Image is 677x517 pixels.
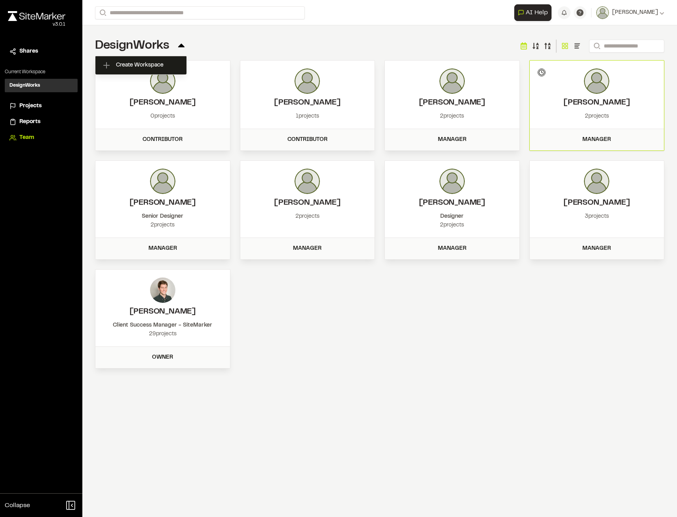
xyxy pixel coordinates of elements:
div: 29 projects [103,330,222,338]
div: Manager [390,244,515,253]
h3: DesignWorks [10,82,40,89]
div: Manager [245,244,370,253]
div: 1 projects [248,112,367,121]
h2: Kelly Woodward Medina [248,97,367,109]
span: Shares [19,47,38,56]
a: Create Workspace [95,56,186,74]
h2: Katie Saylors [393,97,512,109]
img: photo [295,169,320,194]
div: 2 projects [538,112,656,121]
img: rebrand.png [8,11,65,21]
h2: Miles Holland [538,197,656,209]
button: Search [95,6,109,19]
div: Manager [534,135,660,144]
p: Current Workspace [5,68,78,76]
div: Designer [393,212,512,221]
div: Senior Designer [103,212,222,221]
div: Owner [100,353,225,362]
h2: Samantha Bost [248,197,367,209]
img: photo [584,169,609,194]
img: photo [439,68,465,94]
div: 2 projects [103,221,222,230]
h2: Emily Rogers [393,197,512,209]
div: Manager [534,244,660,253]
div: 2 projects [393,221,512,230]
img: photo [439,169,465,194]
a: Reports [10,118,73,126]
span: Projects [19,102,42,110]
div: 2 projects [248,212,367,221]
a: Projects [10,102,73,110]
div: Contributor [100,135,225,144]
h2: Arianne Wolfe [103,197,222,209]
span: Team [19,133,34,142]
div: Client Success Manager - SiteMarker [103,321,222,330]
span: DesignWorks [95,41,169,51]
div: Manager [100,244,225,253]
button: [PERSON_NAME] [596,6,664,19]
div: 3 projects [538,212,656,221]
h2: Andrew Cook [103,306,222,318]
img: photo [150,169,175,194]
div: Manager [390,135,515,144]
div: 0 projects [103,112,222,121]
img: photo [295,68,320,94]
img: photo [150,68,175,94]
span: Reports [19,118,40,126]
button: Search [589,40,603,53]
div: Invitation Pending... [538,68,546,76]
h2: Ben Gunter [103,97,222,109]
a: Team [10,133,73,142]
span: AI Help [526,8,548,17]
img: photo [150,278,175,303]
a: Shares [10,47,73,56]
span: Collapse [5,501,30,510]
div: 2 projects [393,112,512,121]
img: photo [584,68,609,94]
div: Open AI Assistant [514,4,555,21]
div: Contributor [245,135,370,144]
h2: Nathan Dittman [538,97,656,109]
button: Open AI Assistant [514,4,551,21]
img: User [596,6,609,19]
div: Oh geez...please don't... [8,21,65,28]
span: [PERSON_NAME] [612,8,658,17]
